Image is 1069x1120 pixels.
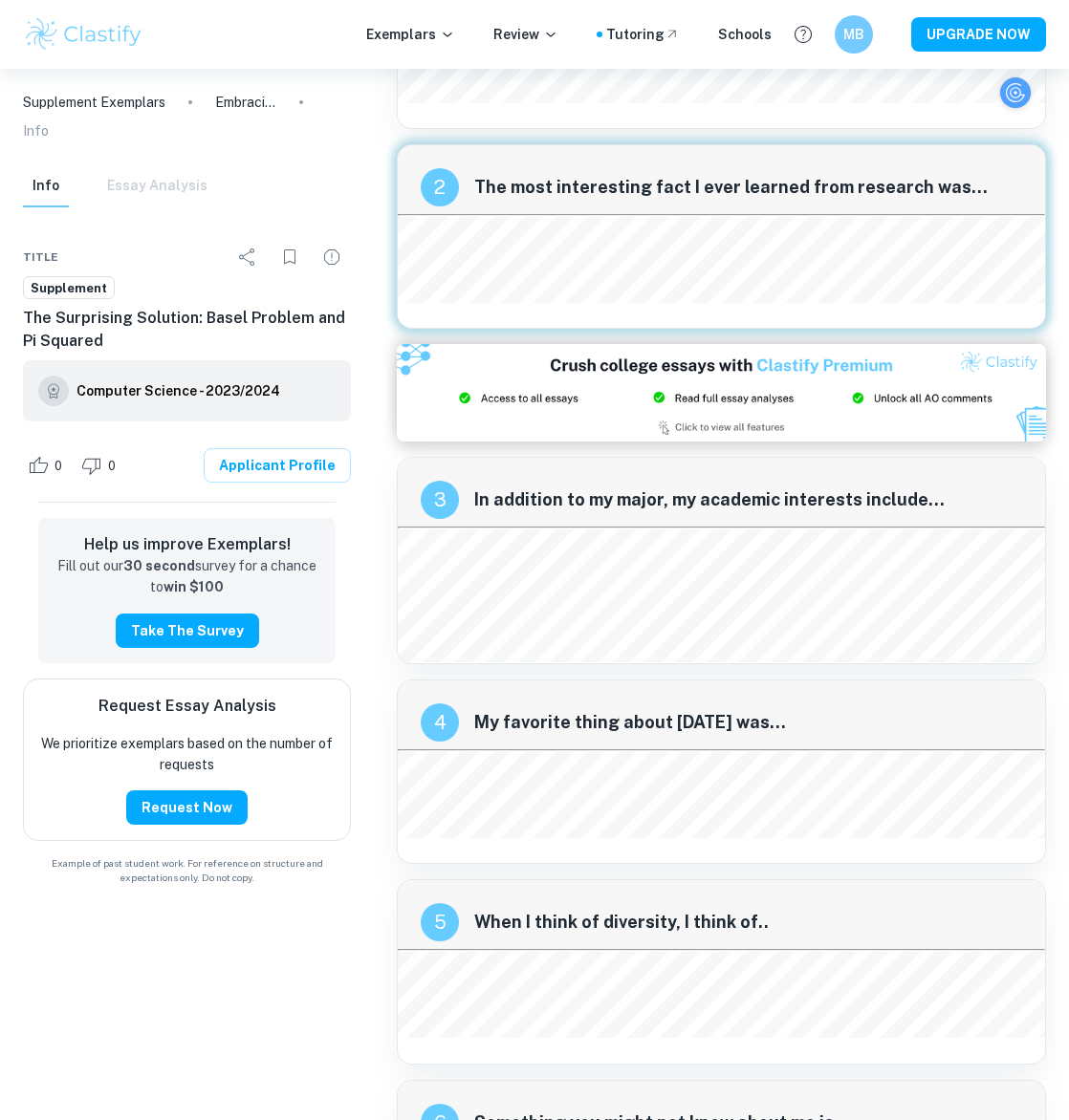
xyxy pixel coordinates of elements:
p: Embracing Diversity: A Reflection on America's Cultural Mosaic [215,92,276,113]
span: Title [23,248,58,266]
h6: MB [843,24,865,45]
h6: Request Essay Analysis [98,695,276,718]
span: Example of past student work. For reference on structure and expectations only. Do not copy. [23,856,351,885]
p: Info [23,120,49,141]
h6: Help us improve Exemplars! [54,533,320,556]
button: Info [23,165,69,207]
div: Dislike [76,450,126,481]
span: When I think of diversity, I think of.. [474,909,1022,936]
span: In addition to my major, my academic interests include... [474,486,1022,513]
div: recipe [421,703,459,742]
p: We prioritize exemplars based on the number of requests [39,733,335,775]
strong: 30 second [123,558,195,573]
button: Help and Feedback [787,18,819,51]
h6: The Surprising Solution: Basel Problem and Pi Squared [23,307,351,353]
a: Supplement [23,276,115,300]
div: Share [229,238,267,276]
strong: win $100 [164,579,224,594]
a: Computer Science - 2023/2024 [76,376,280,406]
div: Bookmark [271,238,309,276]
a: Tutoring [606,24,680,45]
div: recipe [421,903,459,941]
p: Fill out our survey for a chance to [54,556,320,598]
span: 0 [44,457,73,476]
h6: Computer Science - 2023/2024 [76,380,280,401]
div: Report issue [313,238,351,276]
a: Supplement Exemplars [23,92,165,113]
button: Take the Survey [116,614,259,648]
span: My favorite thing about [DATE] was... [474,709,1022,736]
a: Applicant Profile [204,448,351,483]
img: Ad [397,344,1046,442]
span: Supplement [24,279,114,298]
span: 0 [98,457,126,476]
a: Schools [718,24,772,45]
img: Clastify logo [23,15,144,54]
div: recipe [421,168,459,206]
p: Exemplars [366,24,455,45]
button: MB [835,15,873,54]
p: Review [493,24,558,45]
div: recipe [421,481,459,519]
button: Request Now [126,790,248,825]
button: UPGRADE NOW [911,17,1046,52]
span: The most interesting fact I ever learned from research was... [474,174,1022,201]
div: Like [23,450,73,481]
